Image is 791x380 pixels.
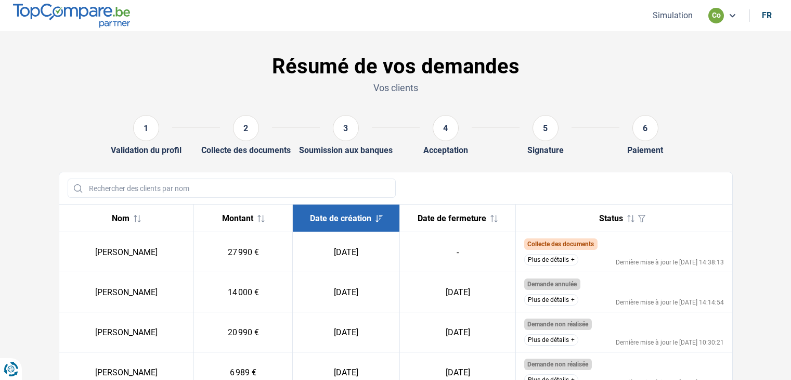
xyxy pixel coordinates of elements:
[527,321,588,328] span: Demande non réalisée
[533,115,559,141] div: 5
[13,4,130,27] img: TopCompare.be
[524,294,578,306] button: Plus de détails
[650,10,696,21] button: Simulation
[333,115,359,141] div: 3
[293,312,400,352] td: [DATE]
[293,232,400,272] td: [DATE]
[433,115,459,141] div: 4
[616,339,724,346] div: Dernière mise à jour le [DATE] 10:30:21
[616,299,724,306] div: Dernière mise à jour le [DATE] 14:14:54
[59,232,194,272] td: [PERSON_NAME]
[293,272,400,312] td: [DATE]
[762,10,772,20] div: fr
[233,115,259,141] div: 2
[222,213,253,223] span: Montant
[599,213,623,223] span: Status
[112,213,129,223] span: Nom
[632,115,658,141] div: 6
[299,145,393,155] div: Soumission aux banques
[527,281,577,288] span: Demande annulée
[193,312,292,352] td: 20 990 €
[527,145,564,155] div: Signature
[627,145,663,155] div: Paiement
[133,115,159,141] div: 1
[400,312,516,352] td: [DATE]
[59,312,194,352] td: [PERSON_NAME]
[400,232,516,272] td: -
[616,259,724,265] div: Dernière mise à jour le [DATE] 14:38:13
[400,272,516,312] td: [DATE]
[527,361,588,368] span: Demande non réalisée
[111,145,181,155] div: Validation du profil
[418,213,486,223] span: Date de fermeture
[527,240,594,248] span: Collecte des documents
[201,145,291,155] div: Collecte des documents
[59,272,194,312] td: [PERSON_NAME]
[59,81,733,94] p: Vos clients
[59,54,733,79] h1: Résumé de vos demandes
[310,213,371,223] span: Date de création
[193,272,292,312] td: 14 000 €
[708,8,724,23] div: co
[524,334,578,346] button: Plus de détails
[68,179,396,198] input: Rechercher des clients par nom
[524,254,578,265] button: Plus de détails
[423,145,468,155] div: Acceptation
[193,232,292,272] td: 27 990 €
